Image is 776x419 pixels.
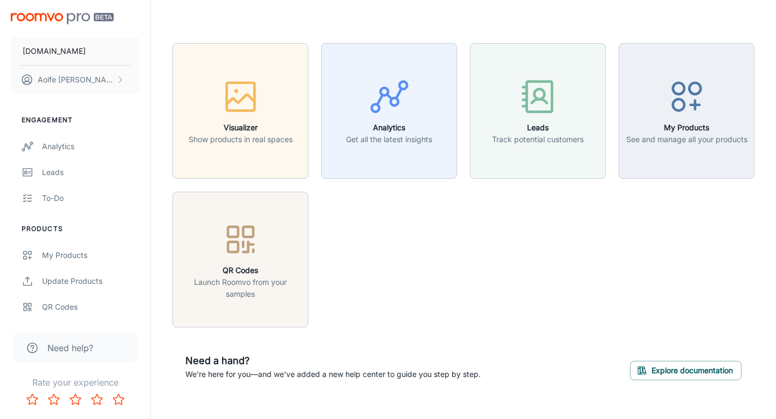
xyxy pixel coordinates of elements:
[23,45,86,57] p: [DOMAIN_NAME]
[189,134,293,145] p: Show products in real spaces
[11,13,114,24] img: Roomvo PRO Beta
[189,122,293,134] h6: Visualizer
[47,341,93,354] span: Need help?
[346,122,432,134] h6: Analytics
[626,134,747,145] p: See and manage all your products
[22,389,43,410] button: Rate 1 star
[619,104,754,115] a: My ProductsSee and manage all your products
[179,264,301,276] h6: QR Codes
[86,389,108,410] button: Rate 4 star
[65,389,86,410] button: Rate 3 star
[11,66,140,94] button: Aoife [PERSON_NAME]
[626,122,747,134] h6: My Products
[42,141,140,152] div: Analytics
[42,166,140,178] div: Leads
[619,43,754,179] button: My ProductsSee and manage all your products
[11,37,140,65] button: [DOMAIN_NAME]
[42,275,140,287] div: Update Products
[179,276,301,300] p: Launch Roomvo from your samples
[42,192,140,204] div: To-do
[346,134,432,145] p: Get all the latest insights
[172,253,308,264] a: QR CodesLaunch Roomvo from your samples
[470,43,606,179] button: LeadsTrack potential customers
[492,122,584,134] h6: Leads
[185,353,481,368] h6: Need a hand?
[38,74,114,86] p: Aoife [PERSON_NAME]
[9,376,142,389] p: Rate your experience
[630,361,742,380] button: Explore documentation
[42,249,140,261] div: My Products
[492,134,584,145] p: Track potential customers
[321,104,457,115] a: AnalyticsGet all the latest insights
[43,389,65,410] button: Rate 2 star
[108,389,129,410] button: Rate 5 star
[185,368,481,380] p: We're here for you—and we've added a new help center to guide you step by step.
[630,364,742,375] a: Explore documentation
[470,104,606,115] a: LeadsTrack potential customers
[172,192,308,327] button: QR CodesLaunch Roomvo from your samples
[172,43,308,179] button: VisualizerShow products in real spaces
[321,43,457,179] button: AnalyticsGet all the latest insights
[42,301,140,313] div: QR Codes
